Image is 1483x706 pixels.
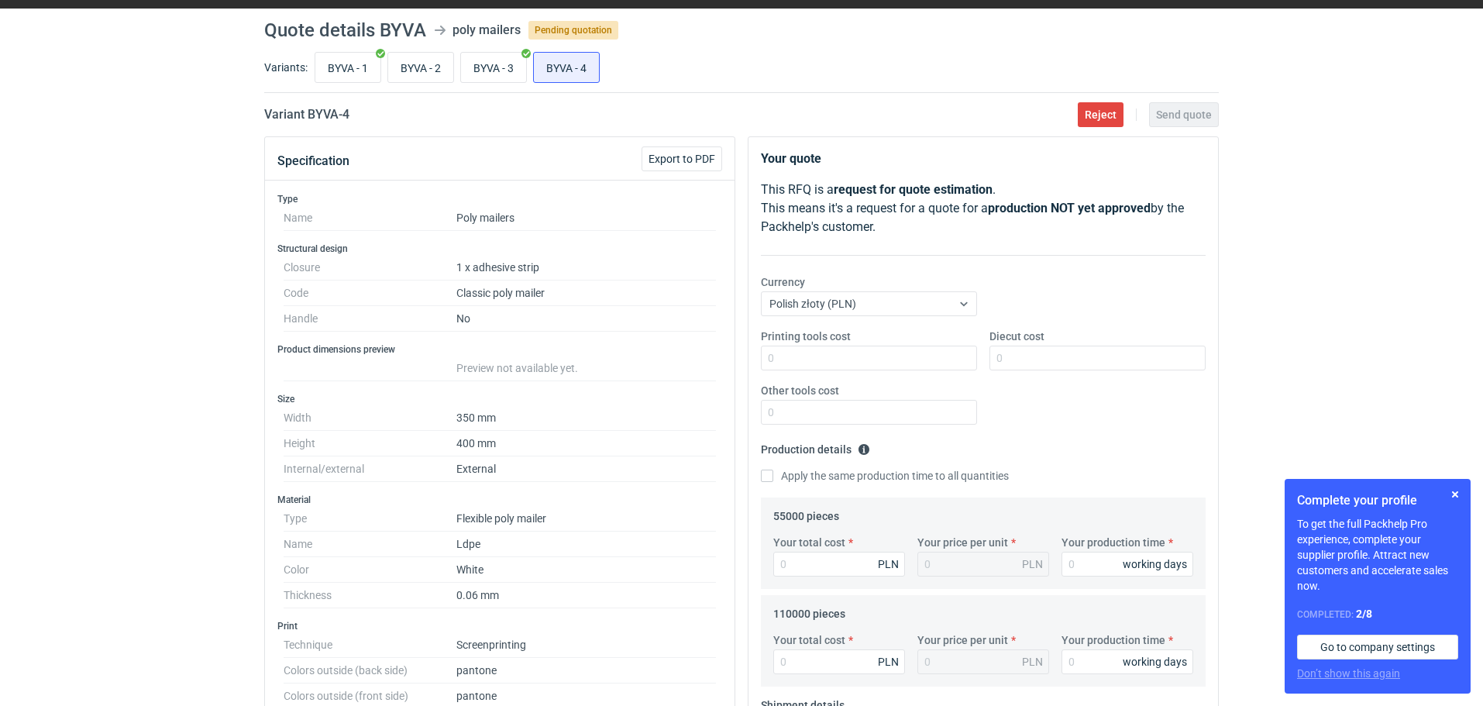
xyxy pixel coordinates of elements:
h3: Type [277,193,722,205]
div: poly mailers [452,21,521,40]
span: Preview not available yet. [456,362,578,374]
div: PLN [878,556,899,572]
legend: Production details [761,437,870,456]
h1: Complete your profile [1297,491,1458,510]
label: Currency [761,274,805,290]
button: Send quote [1149,102,1219,127]
button: Specification [277,143,349,180]
label: Your price per unit [917,535,1008,550]
div: PLN [878,654,899,670]
span: Reject [1085,109,1117,120]
dt: Color [284,557,456,583]
label: Your production time [1061,632,1165,648]
dt: Name [284,205,456,231]
button: Export to PDF [642,146,722,171]
input: 0 [761,346,977,370]
dt: Colors outside (back side) [284,658,456,684]
label: Your total cost [773,632,845,648]
input: 0 [1061,649,1193,674]
dd: External [456,456,716,482]
dd: 1 x adhesive strip [456,255,716,281]
dd: 0.06 mm [456,583,716,608]
dd: Poly mailers [456,205,716,231]
label: BYVA - 1 [315,52,381,83]
dd: Screenprinting [456,632,716,658]
p: To get the full Packhelp Pro experience, complete your supplier profile. Attract new customers an... [1297,516,1458,594]
label: Other tools cost [761,383,839,398]
button: Don’t show this again [1297,666,1400,681]
dd: Ldpe [456,532,716,557]
h3: Structural design [277,243,722,255]
dt: Width [284,405,456,431]
strong: production NOT yet approved [988,201,1151,215]
dt: Thickness [284,583,456,608]
div: PLN [1022,556,1043,572]
dd: pantone [456,658,716,684]
h3: Print [277,620,722,632]
h3: Size [277,393,722,405]
button: Reject [1078,102,1123,127]
label: Printing tools cost [761,329,851,344]
input: 0 [1061,552,1193,577]
button: Skip for now [1446,485,1464,504]
label: Your production time [1061,535,1165,550]
strong: Your quote [761,151,821,166]
input: 0 [989,346,1206,370]
input: 0 [773,649,905,674]
dt: Height [284,431,456,456]
legend: 110000 pieces [773,601,845,620]
label: Your price per unit [917,632,1008,648]
input: 0 [773,552,905,577]
label: Your total cost [773,535,845,550]
dd: Classic poly mailer [456,281,716,306]
div: PLN [1022,654,1043,670]
span: Pending quotation [528,21,618,40]
input: 0 [761,400,977,425]
dt: Handle [284,306,456,332]
dd: White [456,557,716,583]
span: Export to PDF [649,153,715,164]
h1: Quote details BYVA [264,21,426,40]
dt: Closure [284,255,456,281]
span: Send quote [1156,109,1212,120]
strong: 2 / 8 [1356,608,1372,620]
dd: Flexible poly mailer [456,506,716,532]
label: BYVA - 3 [460,52,527,83]
label: Apply the same production time to all quantities [761,468,1009,484]
dt: Code [284,281,456,306]
dt: Name [284,532,456,557]
div: working days [1123,654,1187,670]
dt: Technique [284,632,456,658]
dd: 350 mm [456,405,716,431]
p: This RFQ is a . This means it's a request for a quote for a by the Packhelp's customer. [761,181,1206,236]
label: Variants: [264,60,308,75]
div: Completed: [1297,606,1458,622]
dt: Type [284,506,456,532]
dd: 400 mm [456,431,716,456]
h3: Material [277,494,722,506]
div: working days [1123,556,1187,572]
dd: No [456,306,716,332]
h3: Product dimensions preview [277,343,722,356]
label: Diecut cost [989,329,1044,344]
label: BYVA - 4 [533,52,600,83]
h2: Variant BYVA - 4 [264,105,349,124]
span: Polish złoty (PLN) [769,298,856,310]
dt: Internal/external [284,456,456,482]
a: Go to company settings [1297,635,1458,660]
strong: request for quote estimation [834,182,993,197]
legend: 55000 pieces [773,504,839,522]
label: BYVA - 2 [387,52,454,83]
